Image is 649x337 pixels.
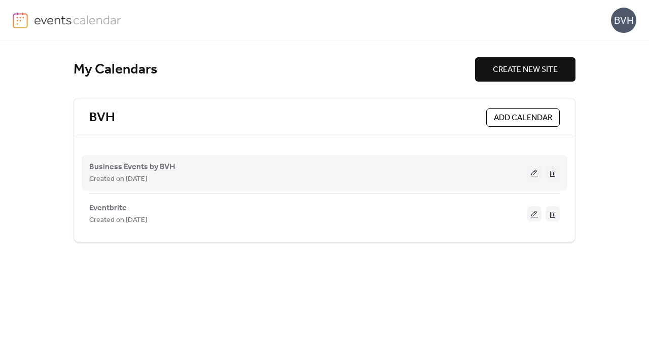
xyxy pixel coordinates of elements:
span: ADD CALENDAR [494,112,552,124]
button: ADD CALENDAR [486,108,560,127]
a: BVH [89,109,115,126]
span: Created on [DATE] [89,214,147,227]
button: CREATE NEW SITE [475,57,575,82]
a: Eventbrite [89,205,127,211]
div: My Calendars [74,61,475,79]
span: Business Events by BVH [89,161,175,173]
div: BVH [611,8,636,33]
span: Created on [DATE] [89,173,147,185]
a: Business Events by BVH [89,164,175,170]
img: logo [13,12,28,28]
span: CREATE NEW SITE [493,64,558,76]
img: logo-type [34,12,122,27]
span: Eventbrite [89,202,127,214]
